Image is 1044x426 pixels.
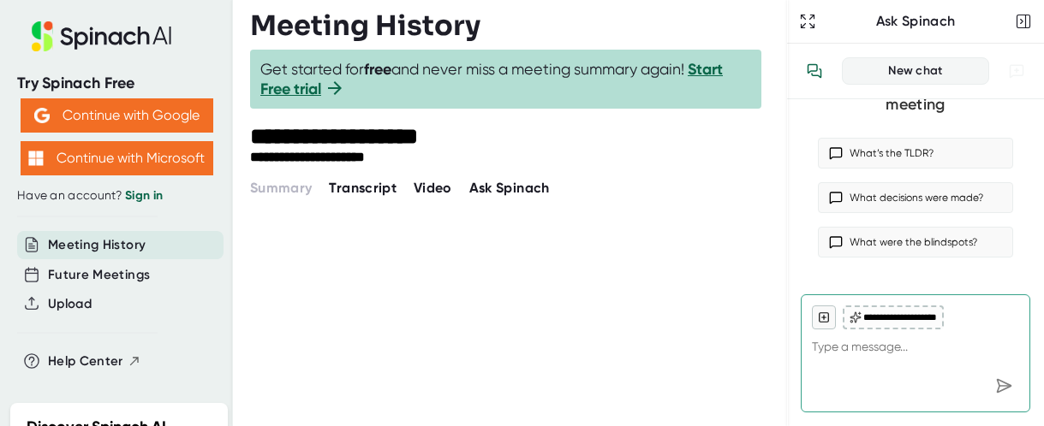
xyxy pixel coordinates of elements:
[797,54,832,88] button: View conversation history
[48,235,146,255] button: Meeting History
[250,178,312,198] button: Summary
[250,180,312,196] span: Summary
[796,9,820,33] button: Expand to Ask Spinach page
[329,178,397,198] button: Transcript
[260,60,723,98] a: Start Free trial
[48,294,92,314] button: Upload
[17,74,216,93] div: Try Spinach Free
[469,180,550,196] span: Ask Spinach
[988,370,1019,401] div: Send message
[48,265,150,285] button: Future Meetings
[414,178,452,198] button: Video
[818,227,1013,257] button: What were the blindspots?
[818,138,1013,169] button: What’s the TLDR?
[853,63,978,79] div: New chat
[469,178,550,198] button: Ask Spinach
[818,182,1013,213] button: What decisions were made?
[48,352,123,371] span: Help Center
[21,141,213,175] button: Continue with Microsoft
[48,352,141,371] button: Help Center
[1011,9,1035,33] button: Close conversation sidebar
[820,13,1011,30] div: Ask Spinach
[818,280,1013,292] div: Your Custom Prompts
[414,180,452,196] span: Video
[329,180,397,196] span: Transcript
[34,108,50,123] img: Aehbyd4JwY73AAAAAElFTkSuQmCC
[364,60,391,79] b: free
[21,98,213,133] button: Continue with Google
[260,60,751,98] span: Get started for and never miss a meeting summary again!
[125,188,163,203] a: Sign in
[17,188,216,204] div: Have an account?
[250,9,480,42] h3: Meeting History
